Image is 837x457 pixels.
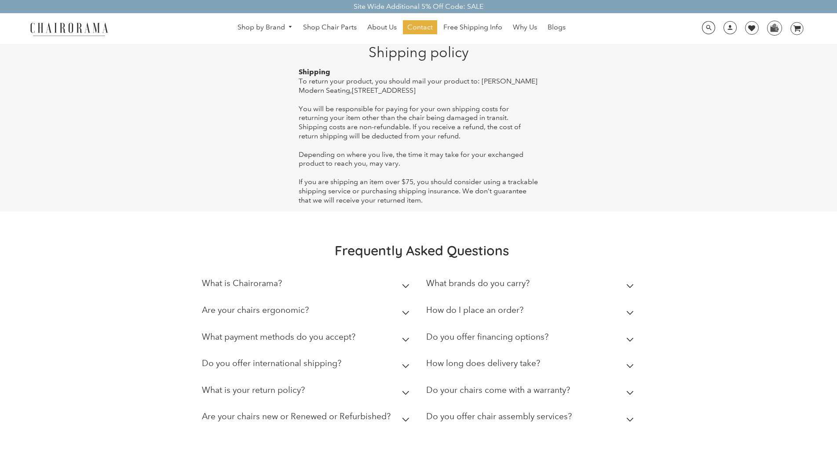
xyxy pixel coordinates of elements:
h2: How do I place an order? [426,305,523,315]
summary: What is Chairorama? [202,272,413,299]
strong: Shipping [299,68,330,76]
a: Contact [403,20,437,34]
summary: Do you offer chair assembly services? [426,405,637,432]
a: Blogs [543,20,570,34]
span: Free Shipping Info [443,23,502,32]
summary: Do you offer financing options? [426,326,637,352]
a: Shop by Brand [233,21,297,34]
summary: What brands do you carry? [426,272,637,299]
h2: What is Chairorama? [202,278,282,288]
h2: How long does delivery take? [426,358,540,368]
summary: Do you offer international shipping? [202,352,413,379]
nav: DesktopNavigation [150,20,653,36]
span: Contact [407,23,433,32]
h2: What is your return policy? [202,385,305,395]
span: If you are shipping an item over $75, you should consider using a trackable shipping service or p... [299,178,538,204]
span: Why Us [513,23,537,32]
a: Why Us [508,20,541,34]
summary: Do your chairs come with a warranty? [426,379,637,406]
summary: What is your return policy? [202,379,413,406]
a: About Us [363,20,401,34]
span: To return your product, you should mail your product to: [PERSON_NAME] Modern Seating,[STREET_ADD... [299,77,537,94]
span: Depending on where you live, the time it may take for your exchanged product to reach you, may vary. [299,150,523,168]
h2: Are your chairs ergonomic? [202,305,309,315]
h2: Are your chairs new or Renewed or Refurbished? [202,411,391,421]
img: WhatsApp_Image_2024-07-12_at_16.23.01.webp [768,21,781,34]
a: Shop Chair Parts [299,20,361,34]
summary: Are your chairs ergonomic? [202,299,413,326]
img: chairorama [25,21,113,36]
h2: What payment methods do you accept? [202,332,355,342]
h2: Do you offer financing options? [426,332,548,342]
h2: Do your chairs come with a warranty? [426,385,570,395]
span: About Us [367,23,397,32]
summary: Are your chairs new or Renewed or Refurbished? [202,405,413,432]
h2: Do you offer international shipping? [202,358,341,368]
h2: Frequently Asked Questions [202,242,642,259]
span: Blogs [548,23,566,32]
span: You will be responsible for paying for your own shipping costs for returning your item other than... [299,105,521,140]
a: Free Shipping Info [439,20,507,34]
h1: Shipping policy [299,44,538,61]
span: Shop Chair Parts [303,23,357,32]
summary: How do I place an order? [426,299,637,326]
h2: What brands do you carry? [426,278,530,288]
summary: How long does delivery take? [426,352,637,379]
summary: What payment methods do you accept? [202,326,413,352]
h2: Do you offer chair assembly services? [426,411,572,421]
